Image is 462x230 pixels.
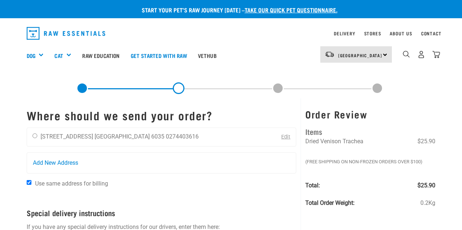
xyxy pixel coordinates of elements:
[125,41,192,70] a: Get started with Raw
[35,180,108,187] span: Use same address for billing
[77,41,125,70] a: Raw Education
[364,32,381,35] a: Stores
[41,133,93,140] li: [STREET_ADDRESS]
[27,27,106,40] img: Raw Essentials Logo
[33,159,78,167] span: Add New Address
[305,199,355,206] strong: Total Order Weight:
[417,181,435,190] span: $25.90
[27,208,297,217] h4: Special delivery instructions
[325,51,335,58] img: van-moving.png
[21,24,442,43] nav: dropdown navigation
[334,32,355,35] a: Delivery
[166,133,199,140] li: 0274403616
[27,109,297,122] h1: Where should we send your order?
[390,32,412,35] a: About Us
[27,51,35,60] a: Dog
[27,180,31,185] input: Use same address for billing
[305,109,435,120] h3: Order Review
[27,153,296,173] a: Add New Address
[417,51,425,58] img: user.png
[95,133,164,140] li: [GEOGRAPHIC_DATA] 6035
[421,32,442,35] a: Contact
[245,8,337,11] a: take our quick pet questionnaire.
[305,138,363,145] span: Dried Venison Trachea
[420,199,435,207] span: 0.2Kg
[192,41,222,70] a: Vethub
[432,51,440,58] img: home-icon@2x.png
[54,51,63,60] a: Cat
[403,51,410,58] img: home-icon-1@2x.png
[281,134,290,140] a: Edit
[338,54,382,56] span: [GEOGRAPHIC_DATA]
[305,182,320,189] strong: Total:
[417,137,435,146] span: $25.90
[305,126,435,137] h4: Items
